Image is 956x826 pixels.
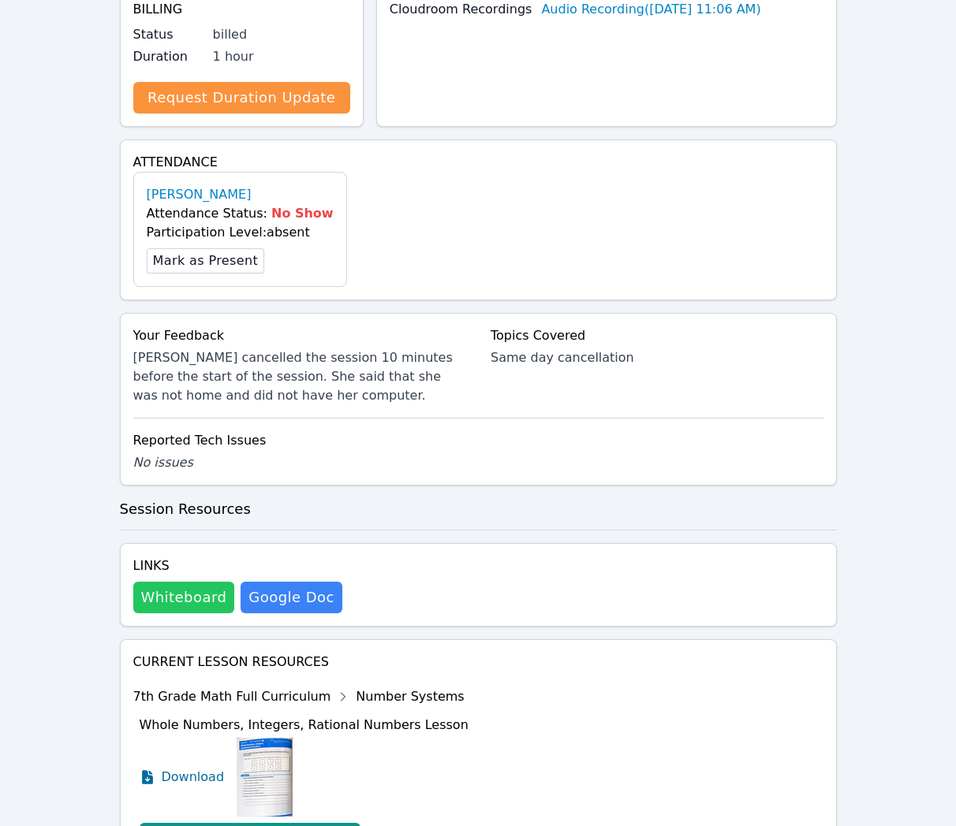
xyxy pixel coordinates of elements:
label: Status [133,25,204,44]
a: [PERSON_NAME] [147,185,252,204]
img: Whole Numbers, Integers, Rational Numbers Lesson [237,738,293,817]
button: Mark as Present [147,248,265,273]
span: Whole Numbers, Integers, Rational Numbers Lesson [140,717,469,732]
div: billed [213,25,350,44]
label: Duration [133,47,204,66]
h4: Links [133,556,342,575]
h3: Session Resources [120,498,837,520]
div: Reported Tech Issues [133,431,823,450]
div: Participation Level: absent [147,223,334,242]
h4: Attendance [133,153,823,172]
a: Request Duration Update [133,82,350,113]
a: Google Doc [241,582,342,613]
div: Your Feedback [133,326,466,345]
button: Whiteboard [133,582,235,613]
span: No Show [271,206,334,221]
span: No issues [133,455,193,470]
div: Attendance Status: [147,204,334,223]
div: Same day cancellation [491,348,823,367]
div: Topics Covered [491,326,823,345]
div: 7th Grade Math Full Curriculum Number Systems [133,684,481,709]
a: Download [140,738,225,817]
div: 1 hour [213,47,350,66]
span: Download [162,768,225,787]
h4: Current Lesson Resources [133,653,823,672]
div: [PERSON_NAME] cancelled the session 10 minutes before the start of the session. She said that she... [133,348,466,405]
